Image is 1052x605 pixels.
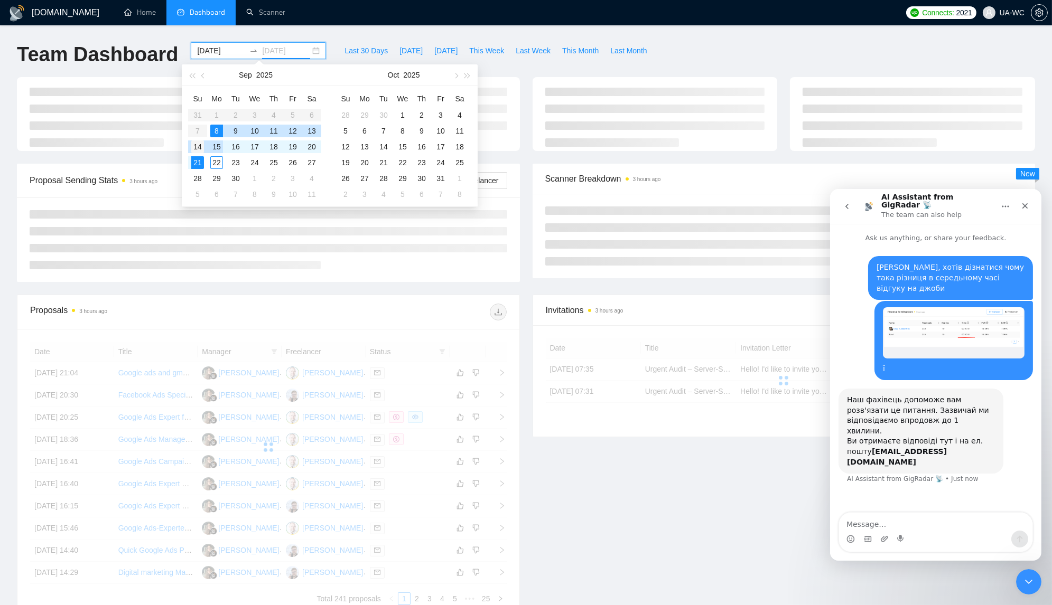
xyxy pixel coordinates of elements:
div: 16 [229,140,242,153]
td: 2025-10-03 [431,107,450,123]
time: 3 hours ago [633,176,661,182]
button: 2025 [403,64,420,86]
div: 9 [267,188,280,201]
td: 2025-09-28 [336,107,355,123]
time: 3 hours ago [79,308,107,314]
div: 7 [377,125,390,137]
div: 25 [453,156,466,169]
td: 2025-10-23 [412,155,431,171]
td: 2025-10-19 [336,155,355,171]
th: Fr [283,90,302,107]
div: 14 [377,140,390,153]
div: 20 [358,156,371,169]
div: 5 [191,188,204,201]
div: 27 [358,172,371,185]
div: 30 [377,109,390,121]
td: 2025-10-11 [302,186,321,202]
th: Sa [302,90,321,107]
td: 2025-09-19 [283,139,302,155]
div: 26 [286,156,299,169]
td: 2025-10-04 [302,171,321,186]
div: 12 [286,125,299,137]
div: 9 [229,125,242,137]
div: 30 [229,172,242,185]
td: 2025-10-07 [226,186,245,202]
span: swap-right [249,46,258,55]
time: 3 hours ago [595,308,623,314]
button: Last Week [510,42,556,59]
div: 22 [396,156,409,169]
span: By Freelancer [452,176,498,185]
td: 2025-09-13 [302,123,321,139]
td: 2025-09-29 [355,107,374,123]
div: 24 [434,156,447,169]
th: Tu [226,90,245,107]
td: 2025-10-13 [355,139,374,155]
td: 2025-09-08 [207,123,226,139]
button: This Week [463,42,510,59]
span: to [249,46,258,55]
td: 2025-09-25 [264,155,283,171]
th: Fr [431,90,450,107]
td: 2025-10-09 [412,123,431,139]
td: 2025-10-25 [450,155,469,171]
div: 6 [415,188,428,201]
td: 2025-10-18 [450,139,469,155]
td: 2025-09-11 [264,123,283,139]
div: 28 [191,172,204,185]
td: 2025-09-18 [264,139,283,155]
td: 2025-09-14 [188,139,207,155]
div: 28 [377,172,390,185]
button: 2025 [256,64,273,86]
span: Last Week [516,45,551,56]
td: 2025-09-20 [302,139,321,155]
th: Th [264,90,283,107]
td: 2025-10-27 [355,171,374,186]
td: 2025-10-01 [393,107,412,123]
span: Last 30 Days [345,45,388,56]
a: homeHome [124,8,156,17]
td: 2025-10-08 [393,123,412,139]
td: 2025-10-05 [188,186,207,202]
div: 1 [453,172,466,185]
td: 2025-10-03 [283,171,302,186]
td: 2025-10-15 [393,139,412,155]
td: 2025-11-03 [355,186,374,202]
div: 5 [396,188,409,201]
td: 2025-10-17 [431,139,450,155]
span: dashboard [177,8,184,16]
button: [DATE] [394,42,429,59]
td: 2025-11-06 [412,186,431,202]
button: Last Month [604,42,653,59]
span: Proposal Sending Stats [30,174,388,187]
span: setting [1031,8,1047,17]
td: 2025-10-06 [355,123,374,139]
td: 2025-11-05 [393,186,412,202]
div: 3 [358,188,371,201]
td: 2025-10-22 [393,155,412,171]
div: 4 [377,188,390,201]
th: We [393,90,412,107]
span: Last Month [610,45,647,56]
div: 17 [434,140,447,153]
div: 26 [339,172,352,185]
div: 1 [248,172,261,185]
span: Scanner Breakdown [545,172,1023,185]
div: 24 [248,156,261,169]
div: 29 [210,172,223,185]
th: Su [336,90,355,107]
td: 2025-10-28 [374,171,393,186]
td: 2025-09-10 [245,123,264,139]
th: Mo [207,90,226,107]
